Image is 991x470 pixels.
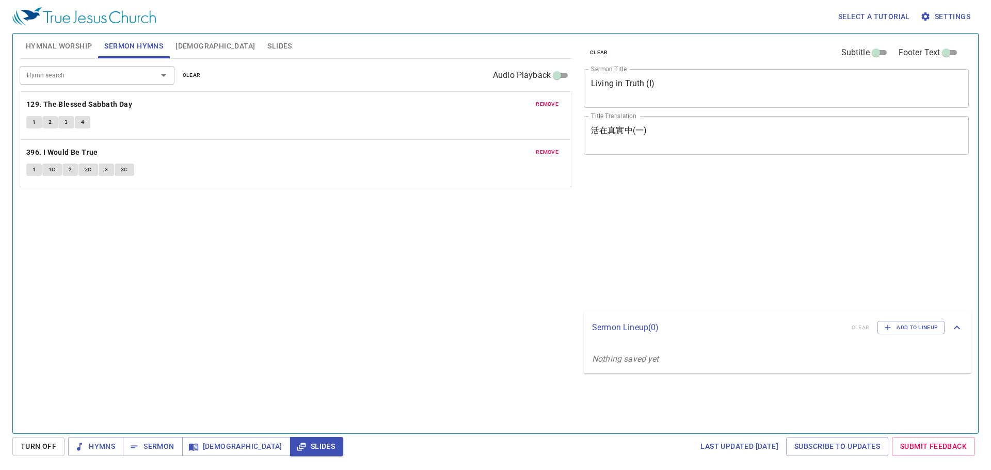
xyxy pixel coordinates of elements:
button: Slides [290,437,343,456]
button: remove [530,146,565,158]
img: True Jesus Church [12,7,156,26]
div: Sermon Lineup(0)clearAdd to Lineup [584,311,971,345]
button: 129. The Blessed Sabbath Day [26,98,134,111]
span: [DEMOGRAPHIC_DATA] [190,440,282,453]
span: Hymns [76,440,115,453]
span: Subscribe to Updates [794,440,880,453]
iframe: from-child [580,166,893,306]
span: Add to Lineup [884,323,938,332]
span: 2 [69,165,72,174]
span: remove [536,148,558,157]
button: clear [177,69,207,82]
i: Nothing saved yet [592,354,659,364]
span: 2 [49,118,52,127]
span: 1 [33,118,36,127]
span: Audio Playback [493,69,551,82]
button: Sermon [123,437,182,456]
button: 396. I Would Be True [26,146,100,159]
button: Open [156,68,171,83]
a: Submit Feedback [892,437,975,456]
span: 1C [49,165,56,174]
button: 2 [62,164,78,176]
button: Settings [918,7,974,26]
span: Footer Text [899,46,940,59]
button: Hymns [68,437,123,456]
textarea: 活在真實中(一) [591,125,962,145]
span: Settings [922,10,970,23]
a: Last updated [DATE] [696,437,782,456]
button: 1C [42,164,62,176]
span: 3 [105,165,108,174]
span: 3 [65,118,68,127]
p: Sermon Lineup ( 0 ) [592,321,843,334]
button: Add to Lineup [877,321,945,334]
button: 3 [58,116,74,128]
b: 396. I Would Be True [26,146,98,159]
span: remove [536,100,558,109]
button: 1 [26,164,42,176]
span: clear [590,48,608,57]
b: 129. The Blessed Sabbath Day [26,98,132,111]
button: 1 [26,116,42,128]
button: remove [530,98,565,110]
button: Turn Off [12,437,65,456]
span: clear [183,71,201,80]
button: 2C [78,164,98,176]
span: Last updated [DATE] [700,440,778,453]
span: 3C [121,165,128,174]
button: clear [584,46,614,59]
span: Slides [267,40,292,53]
span: Submit Feedback [900,440,967,453]
button: Select a tutorial [834,7,914,26]
textarea: Living in Truth (I) [591,78,962,98]
span: 4 [81,118,84,127]
span: Select a tutorial [838,10,910,23]
span: 1 [33,165,36,174]
span: Slides [298,440,335,453]
span: Subtitle [841,46,870,59]
button: 3 [99,164,114,176]
button: 4 [75,116,90,128]
span: 2C [85,165,92,174]
span: [DEMOGRAPHIC_DATA] [175,40,255,53]
button: [DEMOGRAPHIC_DATA] [182,437,291,456]
button: 3C [115,164,134,176]
span: Turn Off [21,440,56,453]
button: 2 [42,116,58,128]
span: Sermon [131,440,174,453]
a: Subscribe to Updates [786,437,888,456]
span: Sermon Hymns [104,40,163,53]
span: Hymnal Worship [26,40,92,53]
